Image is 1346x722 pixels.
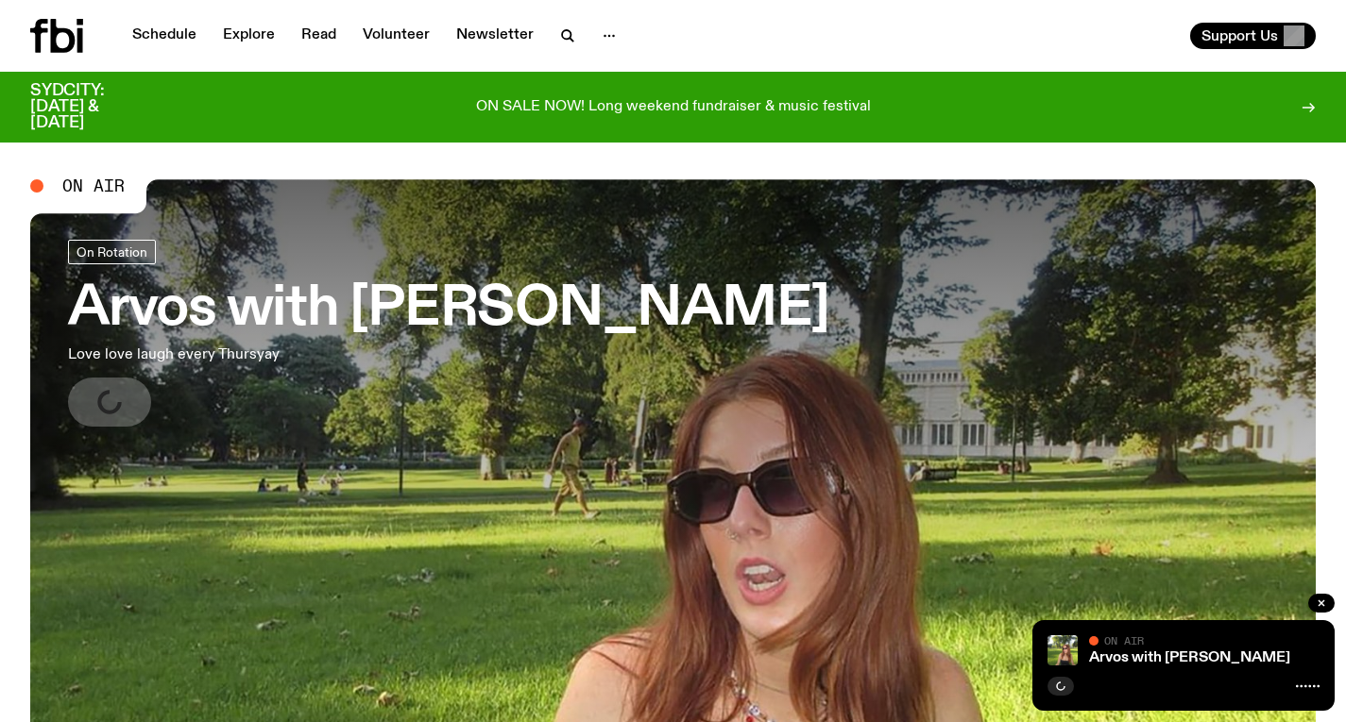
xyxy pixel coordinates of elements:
[68,240,829,427] a: Arvos with [PERSON_NAME]Love love laugh every Thursyay
[68,240,156,264] a: On Rotation
[68,344,552,366] p: Love love laugh every Thursyay
[1104,634,1144,646] span: On Air
[121,23,208,49] a: Schedule
[68,283,829,336] h3: Arvos with [PERSON_NAME]
[62,177,125,194] span: On Air
[1201,27,1278,44] span: Support Us
[290,23,348,49] a: Read
[351,23,441,49] a: Volunteer
[77,244,147,259] span: On Rotation
[1048,635,1078,665] img: Lizzie Bowles is sitting in a bright green field of grass, with dark sunglasses and a black top. ...
[30,83,151,131] h3: SYDCITY: [DATE] & [DATE]
[1089,650,1290,665] a: Arvos with [PERSON_NAME]
[476,99,871,116] p: ON SALE NOW! Long weekend fundraiser & music festival
[1190,23,1316,49] button: Support Us
[445,23,545,49] a: Newsletter
[212,23,286,49] a: Explore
